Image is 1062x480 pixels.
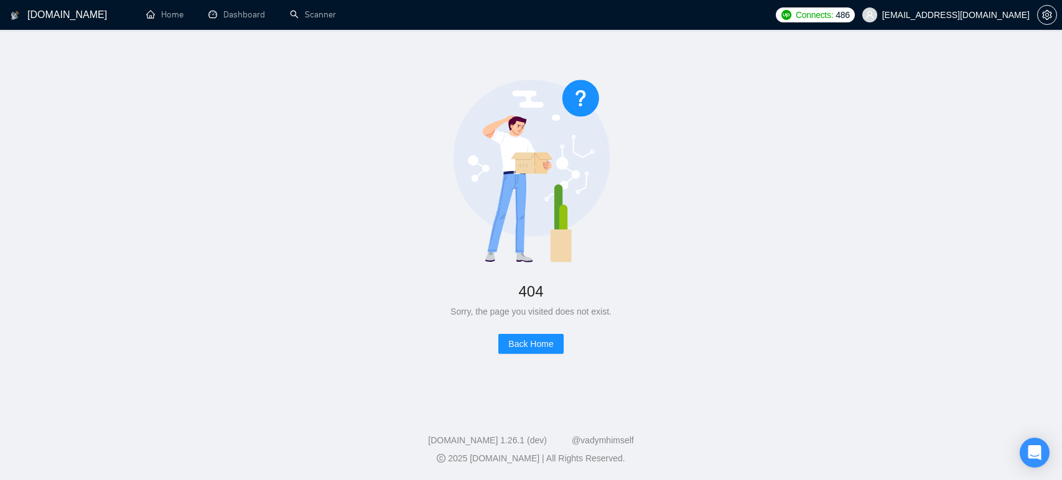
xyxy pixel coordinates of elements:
span: setting [1038,10,1056,20]
img: upwork-logo.png [781,10,791,20]
div: Open Intercom Messenger [1020,438,1050,468]
div: 2025 [DOMAIN_NAME] | All Rights Reserved. [10,452,1052,465]
button: Back Home [498,334,563,354]
a: @vadymhimself [572,435,634,445]
a: dashboardDashboard [208,9,265,20]
span: copyright [437,454,445,463]
div: Sorry, the page you visited does not exist. [40,305,1022,318]
a: [DOMAIN_NAME] 1.26.1 (dev) [428,435,547,445]
button: setting [1037,5,1057,25]
a: setting [1037,10,1057,20]
div: 404 [40,278,1022,305]
span: user [865,11,874,19]
span: Back Home [508,337,553,351]
a: homeHome [146,9,184,20]
a: searchScanner [290,9,336,20]
span: Connects: [796,8,833,22]
img: logo [11,6,19,25]
span: 486 [836,8,849,22]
